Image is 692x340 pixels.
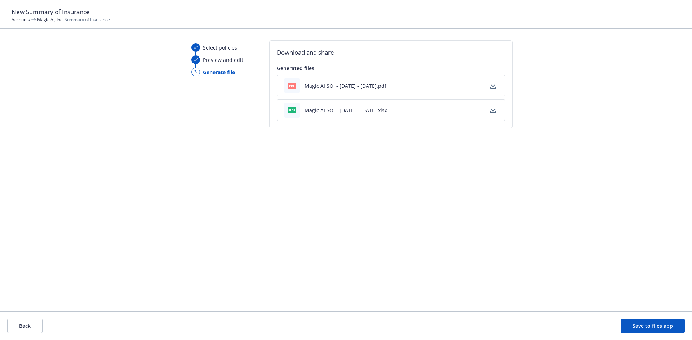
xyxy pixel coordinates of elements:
span: xlsx [288,107,296,113]
button: Back [7,319,43,333]
a: Accounts [12,17,30,23]
div: 3 [191,68,200,76]
h2: Download and share [277,48,505,57]
span: Select policies [203,44,237,51]
button: Magic AI SOI - [DATE] - [DATE].xlsx [305,106,387,114]
button: Save to files app [621,319,685,333]
span: pdf [288,83,296,88]
span: Summary of Insurance [37,17,110,23]
span: Preview and edit [203,56,243,64]
a: Magic AI, Inc. [37,17,63,23]
span: Generated files [277,65,314,72]
span: Generate file [203,68,235,76]
button: Magic AI SOI - [DATE] - [DATE].pdf [305,82,386,90]
h1: New Summary of Insurance [12,7,680,17]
